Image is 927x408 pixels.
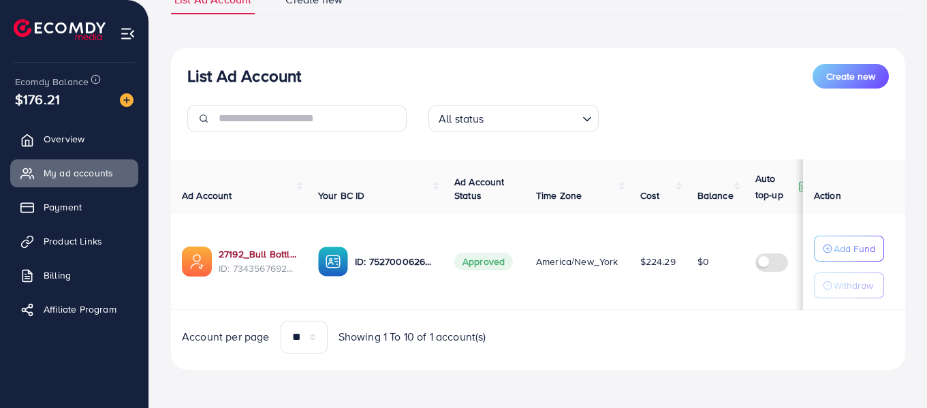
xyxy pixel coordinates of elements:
a: Billing [10,262,138,289]
span: Cost [640,189,660,202]
button: Withdraw [814,272,884,298]
span: Ecomdy Balance [15,75,89,89]
a: 27192_Bull Bottles Ad 1_1709807634222 [219,247,296,261]
span: Action [814,189,841,202]
input: Search for option [488,106,577,129]
a: Payment [10,193,138,221]
p: Auto top-up [755,170,795,203]
a: Affiliate Program [10,296,138,323]
a: Product Links [10,227,138,255]
img: ic-ads-acc.e4c84228.svg [182,247,212,277]
span: Time Zone [536,189,582,202]
button: Create new [813,64,889,89]
span: $176.21 [15,89,60,109]
span: $224.29 [640,255,676,268]
span: Showing 1 To 10 of 1 account(s) [339,329,486,345]
span: Create new [826,69,875,83]
span: Ad Account [182,189,232,202]
p: Withdraw [834,277,873,294]
span: Account per page [182,329,270,345]
img: ic-ba-acc.ded83a64.svg [318,247,348,277]
div: <span class='underline'>27192_Bull Bottles Ad 1_1709807634222</span></br>7343567692248449026 [219,247,296,275]
span: America/New_York [536,255,618,268]
iframe: Chat [869,347,917,398]
span: Product Links [44,234,102,248]
span: Billing [44,268,71,282]
p: Add Fund [834,240,875,257]
a: My ad accounts [10,159,138,187]
span: My ad accounts [44,166,113,180]
span: Overview [44,132,84,146]
p: ID: 7527000626497339400 [355,253,433,270]
button: Add Fund [814,236,884,262]
img: logo [14,19,106,40]
span: Your BC ID [318,189,365,202]
span: Ad Account Status [454,175,505,202]
span: Balance [697,189,734,202]
img: image [120,93,133,107]
span: Approved [454,253,513,270]
img: menu [120,26,136,42]
div: Search for option [428,105,599,132]
span: Affiliate Program [44,302,116,316]
span: ID: 7343567692248449026 [219,262,296,275]
a: Overview [10,125,138,153]
span: $0 [697,255,709,268]
span: All status [436,109,487,129]
span: Payment [44,200,82,214]
h3: List Ad Account [187,66,301,86]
